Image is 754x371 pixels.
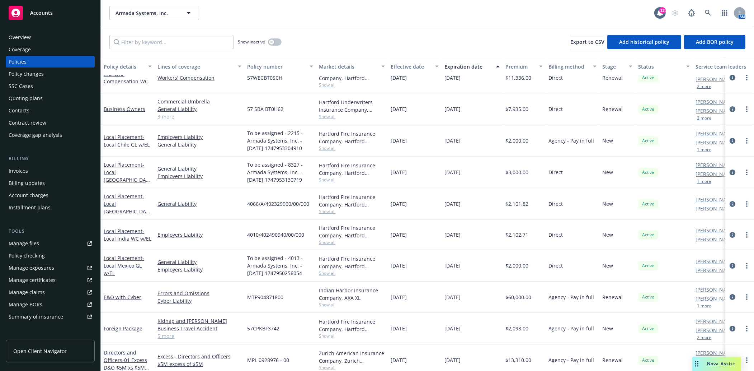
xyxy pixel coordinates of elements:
a: circleInformation [728,231,737,239]
span: Show all [319,333,385,339]
a: Coverage [6,44,95,55]
span: [DATE] [444,137,461,144]
a: Billing updates [6,177,95,189]
a: Employers Liability [157,266,241,273]
a: General Liability [157,200,241,208]
a: Account charges [6,190,95,201]
span: New [602,231,613,238]
button: 1 more [697,304,711,308]
span: Active [641,263,655,269]
span: $2,102.71 [505,231,528,238]
a: Local Placement [104,161,149,191]
span: Show all [319,82,385,88]
button: 1 more [697,148,711,152]
a: Manage claims [6,287,95,298]
div: Contract review [9,117,46,129]
span: [DATE] [444,74,461,82]
button: Billing method [546,58,599,75]
span: [DATE] [444,325,461,332]
span: Open Client Navigator [13,347,67,355]
span: Show all [319,145,385,151]
span: Show all [319,177,385,183]
span: 57CPKBF3742 [247,325,279,332]
a: circleInformation [728,136,737,145]
a: Employers Liability [157,133,241,141]
span: To be assigned - 2215 - Armada Systems, Inc. - [DATE] 1747953304910 [247,129,313,152]
div: SSC Cases [9,80,33,92]
a: Employers Liability [157,231,241,238]
span: [DATE] [444,168,461,176]
div: Invoices [9,165,28,177]
div: Market details [319,63,377,70]
a: [PERSON_NAME] [696,227,736,234]
button: Expiration date [442,58,503,75]
span: Active [641,294,655,300]
a: [PERSON_NAME] [696,349,736,357]
div: Coverage [9,44,31,55]
span: Add BOR policy [696,38,734,45]
a: [PERSON_NAME] [696,236,736,243]
button: Lines of coverage [155,58,244,75]
div: Effective date [391,63,431,70]
a: Foreign Package [104,325,142,332]
a: General Liability [157,258,241,266]
button: Status [635,58,693,75]
a: General Liability [157,165,241,172]
span: $7,935.00 [505,105,528,113]
a: Report a Bug [684,6,699,20]
span: [DATE] [391,168,407,176]
a: circleInformation [728,356,737,365]
button: Export to CSV [570,35,604,49]
button: Stage [599,58,635,75]
span: [DATE] [391,293,407,301]
a: Cyber Liability [157,297,241,305]
a: [PERSON_NAME] [696,286,736,293]
a: more [743,136,751,145]
span: - Local Mexico GL w/EL [104,255,144,277]
a: [PERSON_NAME] [696,75,736,83]
div: Hartford Fire Insurance Company, Hartford Insurance Group [319,130,385,145]
a: Switch app [717,6,732,20]
span: - WC [138,78,148,85]
span: New [602,325,613,332]
a: General Liability [157,105,241,113]
div: Hartford Fire Insurance Company, Hartford Insurance Group [319,224,385,239]
a: Kidnap and [PERSON_NAME] [157,317,241,325]
button: Armada Systems, Inc. [109,6,199,20]
a: Policy changes [6,68,95,80]
span: Renewal [602,293,623,301]
a: [PERSON_NAME] [696,258,736,265]
span: [DATE] [391,262,407,269]
span: Renewal [602,356,623,364]
a: Invoices [6,165,95,177]
span: $2,000.00 [505,262,528,269]
span: [DATE] [444,231,461,238]
a: [PERSON_NAME] [696,326,736,334]
a: circleInformation [728,73,737,82]
a: [PERSON_NAME] [696,317,736,325]
div: Service team leaders [696,63,754,70]
div: Stage [602,63,625,70]
a: more [743,200,751,208]
span: Agency - Pay in full [548,356,594,364]
span: 57WECBT0SCH [247,74,282,82]
span: Show all [319,365,385,371]
a: Local Placement [104,134,150,148]
a: Business Travel Accident [157,325,241,332]
a: Excess - Directors and Officers $5M excess of $5M [157,353,241,368]
span: Agency - Pay in full [548,293,594,301]
a: Summary of insurance [6,311,95,323]
span: Direct [548,231,563,238]
a: Coverage gap analysis [6,129,95,141]
a: [PERSON_NAME] [696,205,736,212]
span: Show all [319,302,385,308]
span: To be assigned - 4013 - Armada Systems, Inc. - [DATE] 1747950256054 [247,254,313,277]
span: New [602,168,613,176]
span: [DATE] [444,200,461,208]
span: Add historical policy [619,38,669,45]
span: Nova Assist [707,361,735,367]
a: [PERSON_NAME] [696,266,736,274]
span: Show all [319,208,385,214]
a: Overview [6,32,95,43]
span: [DATE] [444,356,461,364]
